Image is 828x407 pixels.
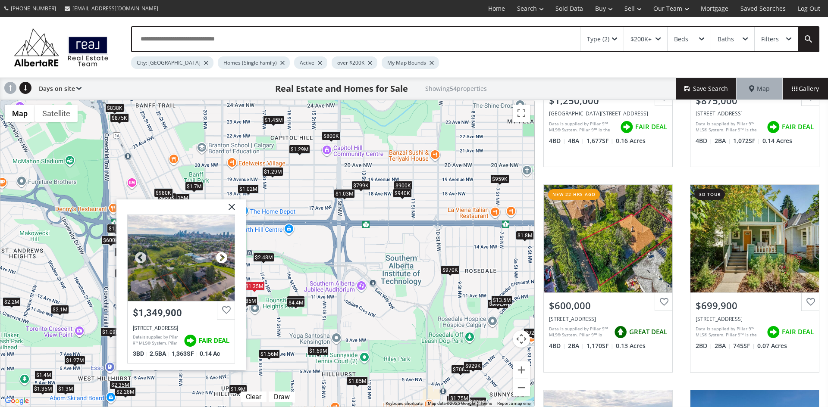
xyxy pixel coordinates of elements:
h1: Real Estate and Homes for Sale [275,83,408,95]
div: $1.69M [307,346,329,355]
div: Beds [674,36,688,42]
img: rating icon [618,118,635,136]
h2: Showing 54 properties [425,85,487,92]
div: $1.8M [516,231,534,240]
div: $1.9M [229,384,247,393]
span: [PHONE_NUMBER] [11,5,56,12]
div: $1,250,000 [549,94,667,107]
div: Data is supplied by Pillar 9™ MLS® System. Pillar 9™ is the owner of the copyright in its MLS® Sy... [549,326,610,339]
span: GREAT DEAL [629,327,667,336]
span: 2 BA [568,342,584,350]
span: 2 BA [715,137,731,145]
span: 0.14 Acres [762,137,792,145]
button: Zoom in [513,361,530,379]
div: $1.9M [287,295,305,304]
div: 1222 18 Street NW, Calgary, AB T2N 2G7 [128,214,235,301]
div: Type (2) [587,36,609,42]
div: $875,000 [696,94,814,107]
span: FAIR DEAL [782,122,814,131]
span: 2.5 BA [150,350,169,357]
div: $1.15M [169,193,190,202]
span: 1,170 SF [586,342,614,350]
span: Gallery [792,84,819,93]
a: $1,349,900[STREET_ADDRESS]Data is supplied by Pillar 9™ MLS® System. Pillar 9™ is the owner of th... [127,214,235,364]
span: 745 SF [733,342,755,350]
button: Map camera controls [513,330,530,348]
a: 3d tour$699,900[STREET_ADDRESS]Data is supplied by Pillar 9™ MLS® System. Pillar 9™ is the owner ... [681,176,828,381]
div: $925K [524,328,543,337]
a: Report a map error [497,401,532,406]
div: 2452 Capitol Hill Crescent NW, Calgary, AB T2M 4C2 [696,110,814,117]
span: 1,677 SF [586,137,614,145]
span: 2 BA [715,342,731,350]
div: $1.45M [263,115,284,124]
div: Baths [718,36,734,42]
div: $1.4M [34,370,53,379]
div: $970K [441,265,460,274]
div: Homes (Single Family) [218,56,290,69]
span: 0.16 Acres [616,137,646,145]
img: rating icon [182,332,199,349]
div: $1.75M [448,394,470,403]
div: $980K [154,188,173,197]
div: $838K [105,103,124,112]
div: $929K [464,361,483,370]
div: $600K [101,236,120,245]
span: 4 BD [696,137,712,145]
div: $875K [110,113,129,122]
div: $1.09M [100,327,122,336]
div: $699,900 [696,299,814,312]
div: 829 4 Avenue NW, Calgary, AB T2N 0M9 [696,315,814,323]
span: Map [749,84,770,93]
div: $1.9M [107,224,125,233]
div: $940K [393,189,412,198]
div: $959K [490,174,509,183]
div: Click to draw. [269,393,295,401]
span: FAIR DEAL [635,122,667,131]
div: $4.5M [115,269,133,278]
div: 1213 20 Street NW, Calgary, AB T2N 2K5 [549,110,667,117]
div: $800K [322,131,341,140]
div: $600,000 [549,299,667,312]
button: Save Search [676,78,737,99]
div: Draw [272,393,292,401]
img: rating icon [765,118,782,136]
div: $1.75M [447,395,468,404]
div: $1.35M [32,384,53,393]
span: 1,072 SF [733,137,760,145]
span: 0.07 Acres [757,342,787,350]
img: Logo [9,26,113,69]
div: $6.85M [236,296,257,305]
div: $1.29M [289,145,310,154]
button: Toggle fullscreen view [513,105,530,122]
div: Data is supplied by Pillar 9™ MLS® System. Pillar 9™ is the owner of the copyright in its MLS® Sy... [133,334,179,347]
div: $1.27M [64,356,85,365]
img: x.svg [218,199,239,221]
span: 4 BD [549,342,566,350]
span: 4 BD [549,137,566,145]
div: $4.4M [287,298,305,307]
div: $1,349,900 [133,307,229,318]
div: over $200K [332,56,377,69]
div: Filters [761,36,779,42]
div: City: [GEOGRAPHIC_DATA] [131,56,213,69]
div: $725K [467,397,486,406]
div: $799K [351,180,370,190]
div: $2.48M [253,253,274,262]
button: Zoom out [513,379,530,396]
img: Google [3,395,31,407]
div: $2.28M [115,387,136,396]
div: $200K+ [630,36,652,42]
div: $2.35M [110,380,131,389]
div: Data is supplied by Pillar 9™ MLS® System. Pillar 9™ is the owner of the copyright in its MLS® Sy... [549,121,616,134]
span: FAIR DEAL [199,336,229,344]
div: $900K [394,180,413,190]
div: $2.1M [51,305,69,314]
div: 1222 18 Street NW, Calgary, AB T2N 2G7 [133,325,229,331]
button: Keyboard shortcuts [386,401,423,407]
div: $700K [451,364,470,373]
div: Clear [244,393,263,401]
div: Data is supplied by Pillar 9™ MLS® System. Pillar 9™ is the owner of the copyright in its MLS® Sy... [696,121,762,134]
a: Terms [480,401,492,406]
div: $3.99M [487,299,508,308]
